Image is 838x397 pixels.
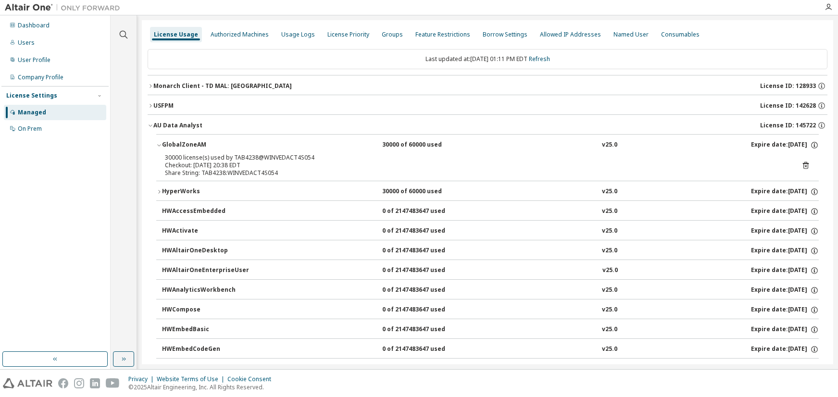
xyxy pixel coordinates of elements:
[602,325,617,334] div: v25.0
[483,31,527,38] div: Borrow Settings
[156,181,819,202] button: HyperWorks30000 of 60000 usedv25.0Expire date:[DATE]
[18,74,63,81] div: Company Profile
[760,82,816,90] span: License ID: 128933
[162,339,819,360] button: HWEmbedCodeGen0 of 2147483647 usedv25.0Expire date:[DATE]
[162,207,249,216] div: HWAccessEmbedded
[162,286,249,295] div: HWAnalyticsWorkbench
[382,325,469,334] div: 0 of 2147483647 used
[602,286,617,295] div: v25.0
[154,31,198,38] div: License Usage
[162,260,819,281] button: HWAltairOneEnterpriseUser0 of 2147483647 usedv25.0Expire date:[DATE]
[148,75,827,97] button: Monarch Client - TD MAL: [GEOGRAPHIC_DATA]License ID: 128933
[661,31,700,38] div: Consumables
[751,266,819,275] div: Expire date: [DATE]
[106,378,120,388] img: youtube.svg
[751,187,819,196] div: Expire date: [DATE]
[602,187,617,196] div: v25.0
[90,378,100,388] img: linkedin.svg
[148,95,827,116] button: USFPMLicense ID: 142628
[613,31,649,38] div: Named User
[162,240,819,261] button: HWAltairOneDesktop0 of 2147483647 usedv25.0Expire date:[DATE]
[162,141,249,149] div: GlobalZoneAM
[227,375,277,383] div: Cookie Consent
[162,247,249,255] div: HWAltairOneDesktop
[382,141,469,149] div: 30000 of 60000 used
[382,345,469,354] div: 0 of 2147483647 used
[602,227,617,236] div: v25.0
[162,187,249,196] div: HyperWorks
[327,31,369,38] div: License Priority
[18,56,50,64] div: User Profile
[6,92,57,99] div: License Settings
[751,306,819,314] div: Expire date: [DATE]
[751,286,819,295] div: Expire date: [DATE]
[281,31,315,38] div: Usage Logs
[162,227,249,236] div: HWActivate
[382,187,469,196] div: 30000 of 60000 used
[157,375,227,383] div: Website Terms of Use
[148,49,827,69] div: Last updated at: [DATE] 01:11 PM EDT
[602,247,617,255] div: v25.0
[382,31,403,38] div: Groups
[382,286,469,295] div: 0 of 2147483647 used
[74,378,84,388] img: instagram.svg
[153,82,292,90] div: Monarch Client - TD MAL: [GEOGRAPHIC_DATA]
[165,154,787,161] div: 30000 license(s) used by TAB4238@WINVEDACT4S054
[18,39,35,47] div: Users
[162,221,819,242] button: HWActivate0 of 2147483647 usedv25.0Expire date:[DATE]
[165,169,787,177] div: Share String: TAB4238:WINVEDACT4S054
[153,122,202,129] div: AU Data Analyst
[18,125,42,133] div: On Prem
[602,141,617,149] div: v25.0
[751,207,819,216] div: Expire date: [DATE]
[162,266,249,275] div: HWAltairOneEnterpriseUser
[211,31,269,38] div: Authorized Machines
[760,122,816,129] span: License ID: 145722
[382,266,469,275] div: 0 of 2147483647 used
[18,109,46,116] div: Managed
[162,280,819,301] button: HWAnalyticsWorkbench0 of 2147483647 usedv25.0Expire date:[DATE]
[382,227,469,236] div: 0 of 2147483647 used
[162,201,819,222] button: HWAccessEmbedded0 of 2147483647 usedv25.0Expire date:[DATE]
[415,31,470,38] div: Feature Restrictions
[382,207,469,216] div: 0 of 2147483647 used
[148,115,827,136] button: AU Data AnalystLicense ID: 145722
[3,378,52,388] img: altair_logo.svg
[18,22,50,29] div: Dashboard
[162,299,819,321] button: HWCompose0 of 2147483647 usedv25.0Expire date:[DATE]
[162,325,249,334] div: HWEmbedBasic
[602,345,617,354] div: v25.0
[58,378,68,388] img: facebook.svg
[751,325,819,334] div: Expire date: [DATE]
[128,375,157,383] div: Privacy
[162,306,249,314] div: HWCompose
[153,102,174,110] div: USFPM
[751,247,819,255] div: Expire date: [DATE]
[382,306,469,314] div: 0 of 2147483647 used
[760,102,816,110] span: License ID: 142628
[602,207,617,216] div: v25.0
[382,247,469,255] div: 0 of 2147483647 used
[529,55,550,63] a: Refresh
[5,3,125,12] img: Altair One
[162,359,819,380] button: HWEmbedSimulation0 of 2147483647 usedv25.0Expire date:[DATE]
[540,31,601,38] div: Allowed IP Addresses
[165,161,787,169] div: Checkout: [DATE] 20:38 EDT
[156,135,819,156] button: GlobalZoneAM30000 of 60000 usedv25.0Expire date:[DATE]
[751,345,819,354] div: Expire date: [DATE]
[128,383,277,391] p: © 2025 Altair Engineering, Inc. All Rights Reserved.
[751,227,819,236] div: Expire date: [DATE]
[162,319,819,340] button: HWEmbedBasic0 of 2147483647 usedv25.0Expire date:[DATE]
[602,266,618,275] div: v25.0
[602,306,617,314] div: v25.0
[162,345,249,354] div: HWEmbedCodeGen
[751,141,819,149] div: Expire date: [DATE]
